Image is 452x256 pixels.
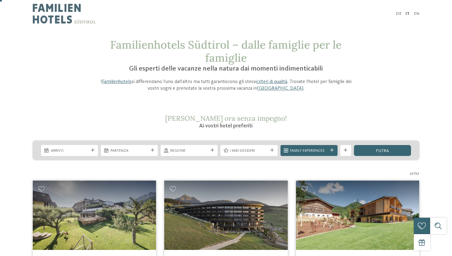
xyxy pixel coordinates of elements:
span: Arrivo [51,148,89,154]
a: IT [406,12,410,16]
span: Gli esperti delle vacanze nella natura dai momenti indimenticabili [129,65,323,72]
img: Cercate un hotel per famiglie? Qui troverete solo i migliori! [164,181,287,250]
span: Regione [170,148,208,154]
img: Cercate un hotel per famiglie? Qui troverete solo i migliori! [33,181,156,250]
a: EN [414,12,419,16]
span: filtra [376,149,389,153]
a: [GEOGRAPHIC_DATA] [257,86,303,91]
span: 27 [410,171,414,176]
span: Ai vostri hotel preferiti [199,123,253,129]
a: Familienhotels [102,79,131,84]
img: Cercate un hotel per famiglie? Qui troverete solo i migliori! [296,181,419,250]
span: Familienhotels Südtirol – dalle famiglie per le famiglie [110,38,342,65]
p: I si differenziano l’uno dall’altro ma tutti garantiscono gli stessi . Trovate l’hotel per famigl... [96,78,356,92]
span: I miei desideri [230,148,268,154]
span: [PERSON_NAME] ora senza impegno! [165,114,287,123]
span: Partenza [110,148,148,154]
a: DE [396,12,402,16]
a: criteri di qualità [257,79,287,84]
span: Family Experiences [290,148,328,154]
span: 27 [415,171,419,176]
span: / [414,171,415,176]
